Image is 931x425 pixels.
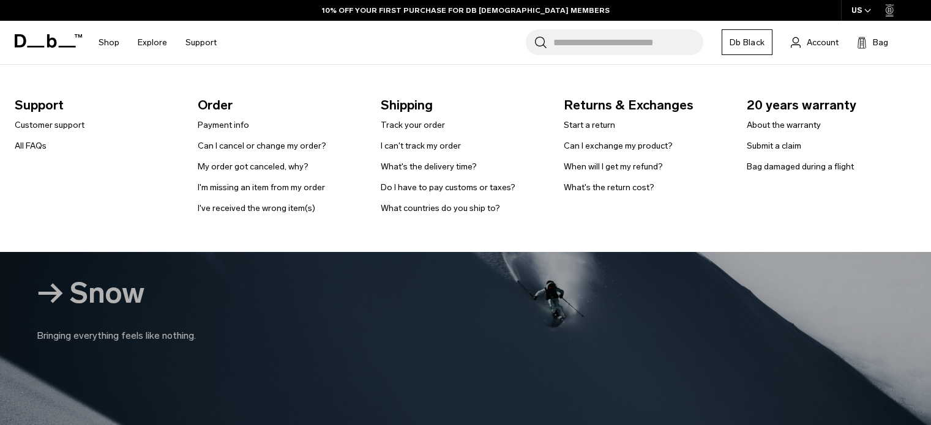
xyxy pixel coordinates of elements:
span: Order [198,95,361,115]
a: About the warranty [747,119,821,131]
a: I can't track my order [381,139,461,152]
a: When will I get my refund? [564,160,663,173]
a: I've received the wrong item(s) [198,202,315,215]
a: Shop [99,21,119,64]
a: Support [185,21,217,64]
a: I'm missing an item from my order [198,181,325,194]
a: Start a return [564,119,615,131]
a: Track your order [381,119,445,131]
a: Payment info [198,119,249,131]
span: Support [15,95,178,115]
a: 10% OFF YOUR FIRST PURCHASE FOR DB [DEMOGRAPHIC_DATA] MEMBERS [322,5,610,16]
span: Account [807,36,839,49]
a: All FAQs [15,139,47,152]
a: Submit a claim [747,139,801,152]
span: Bag [873,36,888,49]
span: Shipping [381,95,544,115]
span: 20 years warranty [747,95,910,115]
a: Db Black [722,29,772,55]
a: Explore [138,21,167,64]
a: Can I exchange my product? [564,139,673,152]
span: Returns & Exchanges [564,95,727,115]
nav: Main Navigation [89,21,226,64]
button: Bag [857,35,888,50]
a: My order got canceled, why? [198,160,308,173]
a: Do I have to pay customs or taxes? [381,181,515,194]
a: Account [791,35,839,50]
a: What countries do you ship to? [381,202,500,215]
a: What's the return cost? [564,181,654,194]
a: What's the delivery time? [381,160,477,173]
a: Can I cancel or change my order? [198,139,326,152]
a: Customer support [15,119,84,131]
a: Bag damaged during a flight [747,160,854,173]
